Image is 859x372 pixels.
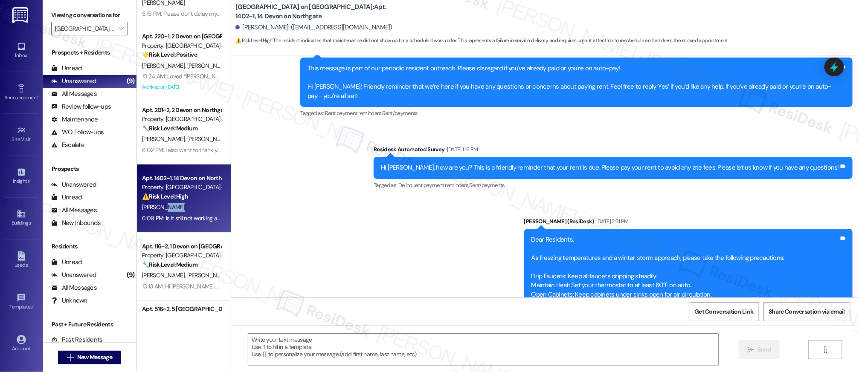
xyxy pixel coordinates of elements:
span: Rent/payments [382,110,418,117]
div: This message is part of our periodic resident outreach. Please disregard if you've already paid o... [308,64,839,101]
button: New Message [58,351,121,364]
i:  [119,25,124,32]
span: [PERSON_NAME] [142,135,187,143]
span: Rent/payments [469,182,505,189]
div: [PERSON_NAME]. ([EMAIL_ADDRESS][DOMAIN_NAME]) [235,23,392,32]
div: Unanswered [51,180,96,189]
span: • [33,303,34,309]
div: All Messages [51,206,97,215]
span: New Message [77,353,112,362]
a: Buildings [4,207,38,230]
i:  [748,346,754,353]
input: All communities [55,22,114,35]
span: [PERSON_NAME] [142,62,187,69]
div: Apt. 1402~1, 14 Devon on Northgate [142,174,221,183]
div: Residents [43,242,136,251]
div: Past Residents [51,335,103,344]
div: Prospects + Residents [43,48,136,57]
div: Hi [PERSON_NAME], how are you? This is a friendly reminder that your rent is due. Please pay your... [381,163,839,172]
span: Send [757,345,771,354]
div: 10:24 AM: Loved “[PERSON_NAME] ([GEOGRAPHIC_DATA] on Northgate): Hi [PERSON_NAME] and [PERSON_NAM... [142,72,690,80]
strong: 🔧 Risk Level: Medium [142,261,197,268]
div: Unread [51,64,82,73]
div: Residesk Automated Survey [374,145,853,157]
img: ResiDesk Logo [12,7,30,23]
div: Property: [GEOGRAPHIC_DATA] on [GEOGRAPHIC_DATA] [142,115,221,124]
div: Escalate [51,141,84,150]
span: [PERSON_NAME] [142,271,187,279]
i:  [822,346,829,353]
span: Share Conversation via email [769,307,845,316]
div: All Messages [51,89,97,98]
div: Apt. 116~2, 1 Devon on [GEOGRAPHIC_DATA] [142,242,221,251]
span: • [29,177,31,183]
div: Unknown [51,296,87,305]
a: Leads [4,249,38,272]
div: (9) [125,268,136,282]
div: Property: [GEOGRAPHIC_DATA] on [GEOGRAPHIC_DATA] [142,41,221,50]
strong: ⚠️ Risk Level: High [142,193,188,200]
div: Unread [51,258,82,267]
strong: ⚠️ Risk Level: High [235,37,272,44]
strong: 🔧 Risk Level: Medium [142,124,197,132]
span: [PERSON_NAME] [142,203,185,211]
div: Unread [51,193,82,202]
a: Account [4,332,38,355]
div: [DATE] 1:16 PM [445,145,478,154]
span: Rent payment reminders , [325,110,382,117]
div: All Messages [51,283,97,292]
div: Tagged as: [300,107,853,119]
div: Property: [GEOGRAPHIC_DATA] on [GEOGRAPHIC_DATA] [142,183,221,192]
div: 10:13 AM: Hi [PERSON_NAME] and Fatimanisha, Wing It [DATE] is happening [DATE], [DATE], from 3:00... [142,283,517,290]
button: Send [739,340,780,359]
a: Templates • [4,291,38,314]
div: Maintenance [51,115,98,124]
div: [PERSON_NAME] (ResiDesk) [524,217,853,229]
span: [PERSON_NAME] [187,135,230,143]
label: Viewing conversations for [51,9,128,22]
span: Get Conversation Link [694,307,753,316]
b: [GEOGRAPHIC_DATA] on [GEOGRAPHIC_DATA]: Apt. 1402~1, 14 Devon on Northgate [235,3,406,21]
div: Apt. 220~1, 2 Devon on [GEOGRAPHIC_DATA] [142,32,221,41]
div: 5:15 PM: Please don't delay my work [142,10,231,17]
div: 6:09 PM: Is it still not working as we speak? [142,214,248,222]
div: (9) [125,75,136,88]
div: Tagged as: [374,179,853,191]
div: Prospects [43,164,136,173]
div: Unanswered [51,271,96,280]
span: • [31,135,32,141]
a: Insights • [4,165,38,188]
span: [PERSON_NAME] [187,271,230,279]
a: Site Visit • [4,123,38,146]
div: [DATE] 2:31 PM [594,217,629,226]
div: Review follow-ups [51,102,111,111]
div: Apt. 201~2, 2 Devon on Northgate [142,106,221,115]
div: Apt. 516~2, 5 [GEOGRAPHIC_DATA] on [GEOGRAPHIC_DATA] [142,305,221,314]
div: Unanswered [51,77,96,86]
span: Delinquent payment reminders , [398,182,469,189]
div: Dear Residents, As freezing temperatures and a winter storm approach, please take the following p... [531,235,839,326]
strong: 🌟 Risk Level: Positive [142,51,197,58]
a: Inbox [4,39,38,62]
span: : The resident indicates that maintenance did not show up for a scheduled work order. This repres... [235,36,728,45]
span: [PERSON_NAME] [187,62,230,69]
button: Share Conversation via email [763,302,850,321]
div: Archived on [DATE] [141,82,222,92]
div: WO Follow-ups [51,128,104,137]
div: New Inbounds [51,219,101,228]
div: Property: [GEOGRAPHIC_DATA] on [GEOGRAPHIC_DATA] [142,251,221,260]
button: Get Conversation Link [689,302,759,321]
i:  [67,354,73,361]
span: • [38,93,39,99]
div: Past + Future Residents [43,320,136,329]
